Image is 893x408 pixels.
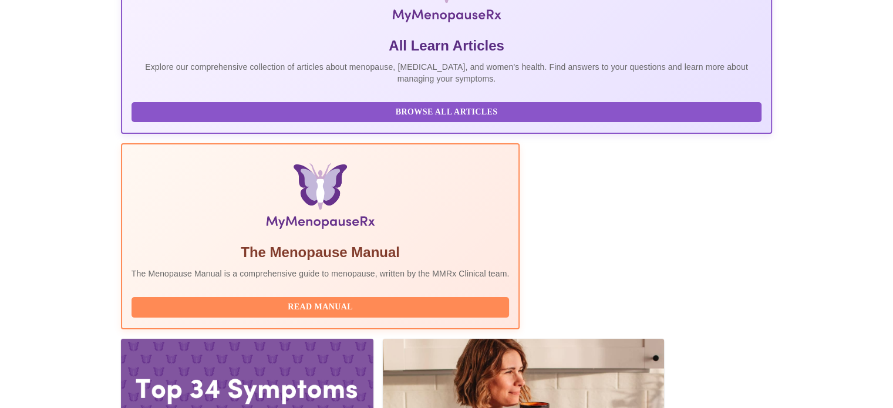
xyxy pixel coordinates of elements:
[191,163,449,234] img: Menopause Manual
[132,301,513,311] a: Read Manual
[132,102,762,123] button: Browse All Articles
[132,36,762,55] h5: All Learn Articles
[132,243,510,262] h5: The Menopause Manual
[132,61,762,85] p: Explore our comprehensive collection of articles about menopause, [MEDICAL_DATA], and women's hea...
[132,297,510,318] button: Read Manual
[132,268,510,279] p: The Menopause Manual is a comprehensive guide to menopause, written by the MMRx Clinical team.
[143,300,498,315] span: Read Manual
[143,105,750,120] span: Browse All Articles
[132,106,765,116] a: Browse All Articles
